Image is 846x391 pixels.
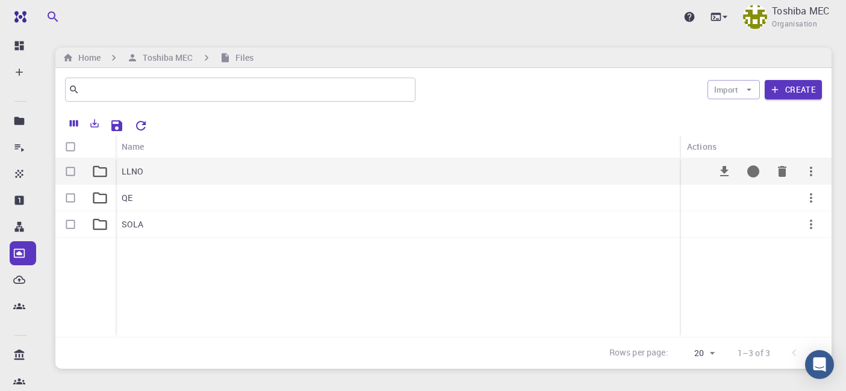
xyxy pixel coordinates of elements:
[60,51,256,64] nav: breadcrumb
[86,135,116,158] div: Icon
[768,157,797,186] button: Delete
[673,345,718,362] div: 20
[772,4,829,18] p: Toshiba MEC
[765,80,822,99] button: Create
[122,192,132,204] p: QE
[122,135,145,158] div: Name
[138,51,193,64] h6: Toshiba MEC
[739,157,768,186] button: Copy path
[116,135,290,158] div: Name
[708,80,760,99] button: Import
[84,114,105,133] button: Export
[231,51,254,64] h6: Files
[609,346,668,360] p: Rows per page:
[681,135,832,158] div: Actions
[772,18,817,30] span: Organisation
[743,5,767,29] img: Toshiba MEC
[73,51,101,64] h6: Home
[687,135,717,158] div: Actions
[710,157,739,186] button: Download
[122,165,144,177] p: LLNO
[64,114,84,133] button: Columns
[738,347,770,359] p: 1–3 of 3
[129,114,153,138] button: Reset Explorer Settings
[122,218,144,230] p: SOLA
[805,350,834,379] div: Open Intercom Messenger
[105,114,129,138] button: Save Explorer Settings
[10,11,26,23] img: logo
